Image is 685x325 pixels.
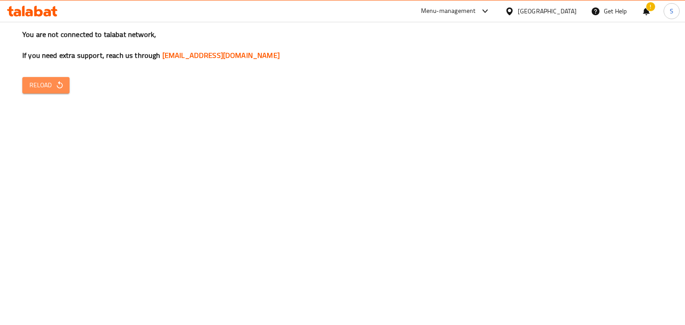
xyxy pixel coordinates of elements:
[670,6,673,16] span: S
[22,29,663,61] h3: You are not connected to talabat network, If you need extra support, reach us through
[29,80,62,91] span: Reload
[518,6,577,16] div: [GEOGRAPHIC_DATA]
[421,6,476,16] div: Menu-management
[162,49,280,62] a: [EMAIL_ADDRESS][DOMAIN_NAME]
[22,77,70,93] button: Reload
